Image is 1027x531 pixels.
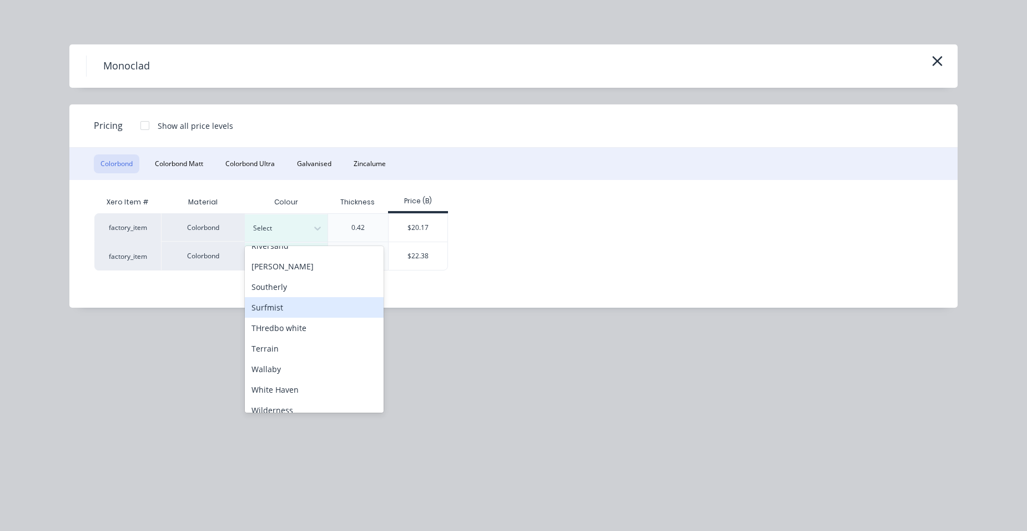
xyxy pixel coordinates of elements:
[245,256,384,277] div: [PERSON_NAME]
[148,154,210,173] button: Colorbond Matt
[245,277,384,297] div: Southerly
[245,338,384,359] div: Terrain
[161,213,244,242] div: Colorbond
[94,242,161,270] div: factory_item
[94,213,161,242] div: factory_item
[219,154,281,173] button: Colorbond Ultra
[245,236,384,256] div: Riversand
[161,242,244,270] div: Colorbond
[86,56,167,77] h4: Monoclad
[161,191,244,213] div: Material
[245,318,384,338] div: THredbo white
[245,400,384,420] div: Wilderness
[94,154,139,173] button: Colorbond
[94,191,161,213] div: Xero Item #
[158,120,233,132] div: Show all price levels
[388,196,449,206] div: Price (B)
[245,379,384,400] div: White Haven
[244,191,328,213] div: Colour
[389,214,448,242] div: $20.17
[290,154,338,173] button: Galvanised
[94,119,123,132] span: Pricing
[245,359,384,379] div: Wallaby
[389,242,448,270] div: $22.38
[351,223,365,233] div: 0.42
[347,154,392,173] button: Zincalume
[331,188,384,216] div: Thickness
[245,297,384,318] div: Surfmist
